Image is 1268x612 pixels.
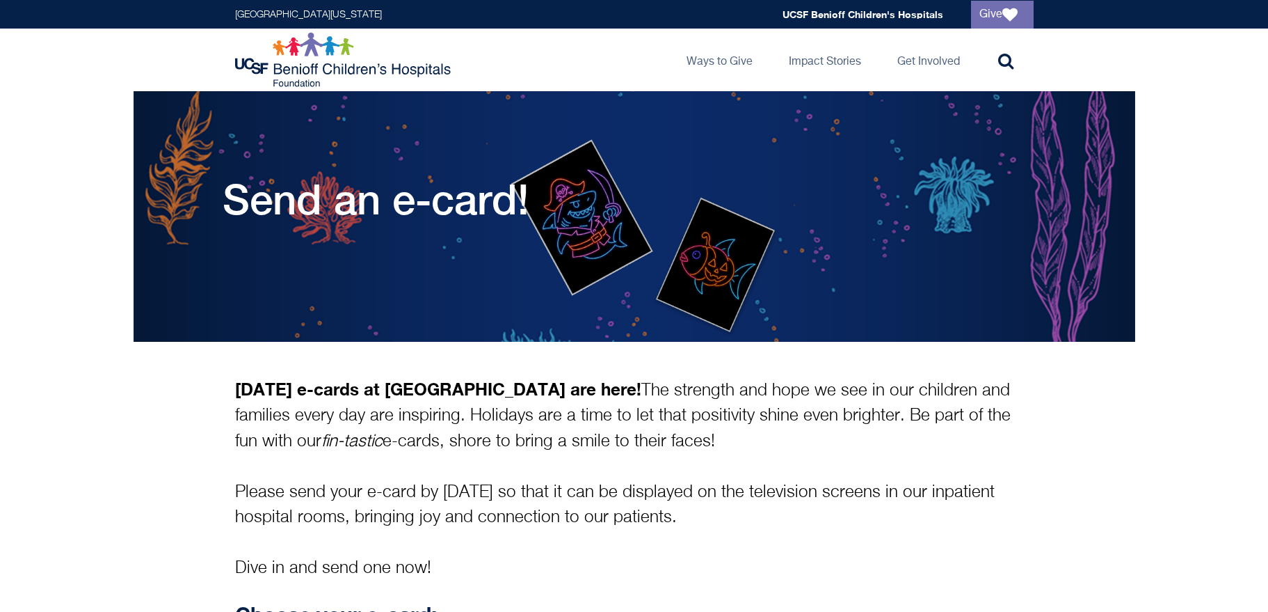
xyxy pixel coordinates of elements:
[778,29,872,91] a: Impact Stories
[235,377,1034,581] p: The strength and hope we see in our children and families every day are inspiring. Holidays are a...
[235,379,641,399] strong: [DATE] e-cards at [GEOGRAPHIC_DATA] are here!
[235,32,454,88] img: Logo for UCSF Benioff Children's Hospitals Foundation
[886,29,971,91] a: Get Involved
[675,29,764,91] a: Ways to Give
[223,175,529,223] h1: Send an e-card!
[321,433,383,450] i: fin-tastic
[971,1,1034,29] a: Give
[235,10,382,19] a: [GEOGRAPHIC_DATA][US_STATE]
[783,8,943,20] a: UCSF Benioff Children's Hospitals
